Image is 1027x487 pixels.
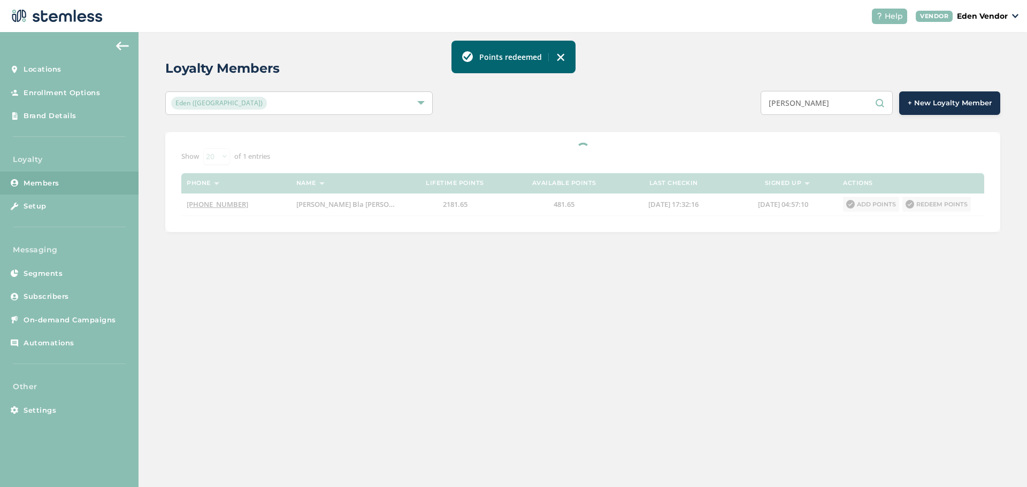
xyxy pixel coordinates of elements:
[876,13,883,19] img: icon-help-white-03924b79.svg
[24,315,116,326] span: On-demand Campaigns
[1012,14,1018,18] img: icon_down-arrow-small-66adaf34.svg
[908,98,992,109] span: + New Loyalty Member
[24,88,100,98] span: Enrollment Options
[24,111,76,121] span: Brand Details
[9,5,103,27] img: logo-dark-0685b13c.svg
[885,11,903,22] span: Help
[916,11,953,22] div: VENDOR
[974,436,1027,487] iframe: Chat Widget
[761,91,893,115] input: Search
[24,178,59,189] span: Members
[899,91,1000,115] button: + New Loyalty Member
[24,268,63,279] span: Segments
[24,291,69,302] span: Subscribers
[24,64,62,75] span: Locations
[171,97,267,110] span: Eden ([GEOGRAPHIC_DATA])
[24,201,47,212] span: Setup
[556,53,565,61] img: icon-toast-close-54bf22bf.svg
[479,51,542,63] label: Points redeemed
[116,42,129,50] img: icon-arrow-back-accent-c549486e.svg
[24,338,74,349] span: Automations
[24,405,56,416] span: Settings
[462,51,473,62] img: icon-toast-success-78f41570.svg
[957,11,1008,22] p: Eden Vendor
[165,59,280,78] h2: Loyalty Members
